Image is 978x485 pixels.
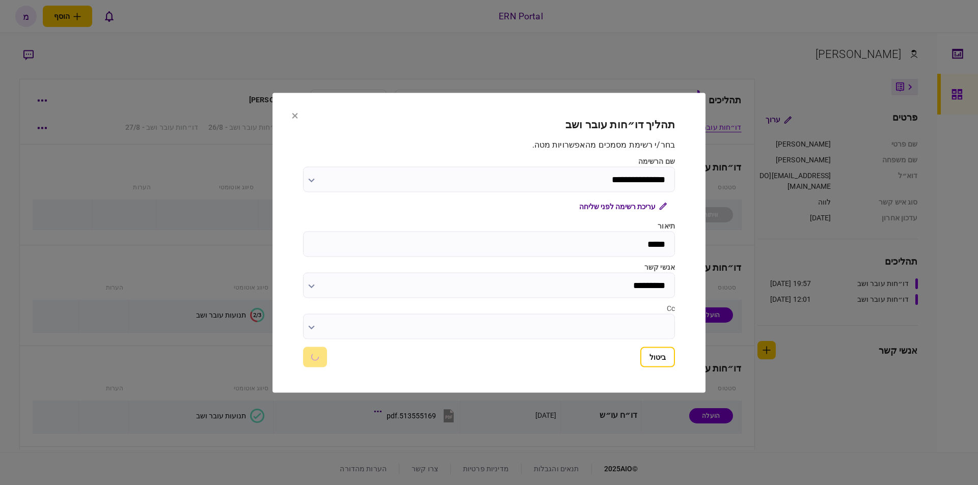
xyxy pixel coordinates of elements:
label: שם הרשימה [303,156,675,166]
button: עריכת רשימה לפני שליחה [571,197,675,215]
h2: תהליך דו״חות עובר ושב [303,118,675,131]
label: אנשי קשר [303,262,675,272]
input: תיאור [303,231,675,256]
div: Cc [303,303,675,313]
div: בחר/י רשימת מסמכים מהאפשרויות מטה . [303,138,675,151]
label: תיאור [303,220,675,231]
input: שם הרשימה [303,166,675,192]
input: אנשי קשר [303,272,675,298]
button: ביטול [640,347,675,367]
